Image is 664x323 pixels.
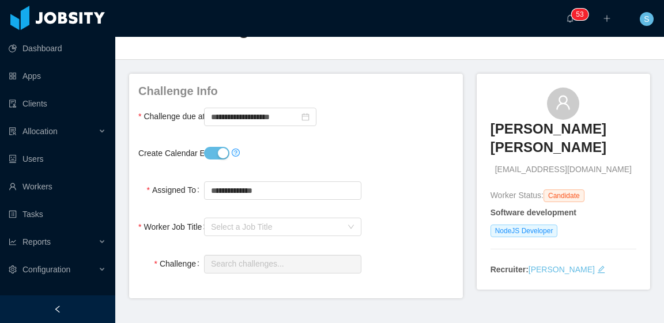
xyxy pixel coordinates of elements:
span: Configuration [22,265,70,274]
span: Worker Status: [491,191,544,200]
span: [EMAIL_ADDRESS][DOMAIN_NAME] [495,164,632,176]
h4: Challenge Info [138,83,454,99]
i: icon: question-circle [232,149,240,157]
i: icon: line-chart [9,238,17,246]
strong: Recruiter: [491,265,529,274]
strong: Software development [491,208,576,217]
label: Challenge [154,259,203,268]
span: S [644,12,649,26]
span: Allocation [22,127,58,136]
span: Reports [22,237,51,246]
p: 5 [576,9,580,20]
a: icon: userWorkers [9,175,106,198]
i: icon: bell [566,14,574,22]
a: [PERSON_NAME] [529,265,595,274]
label: Assigned To [147,185,204,195]
a: icon: profileTasks [9,203,106,226]
span: Candidate [544,189,584,202]
i: icon: down [348,223,354,231]
i: icon: calendar [301,113,310,121]
label: Create Calendar Event? [138,149,233,158]
i: icon: solution [9,127,17,135]
p: 3 [580,9,584,20]
button: Create Calendar Event? [204,147,229,159]
div: Select a Job Title [211,221,342,233]
a: [PERSON_NAME] [PERSON_NAME] [491,120,636,164]
label: Worker Job Title [138,222,210,231]
h3: [PERSON_NAME] [PERSON_NAME] [491,120,636,157]
a: icon: robotUsers [9,147,106,170]
a: icon: appstoreApps [9,64,106,88]
span: NodeJS Developer [491,225,558,237]
sup: 53 [571,9,588,20]
label: Challenge due at [138,112,213,121]
a: icon: auditClients [9,92,106,115]
i: icon: plus [603,14,611,22]
i: icon: user [555,94,571,111]
i: icon: setting [9,265,17,273]
a: icon: pie-chartDashboard [9,37,106,60]
i: icon: edit [597,265,605,273]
